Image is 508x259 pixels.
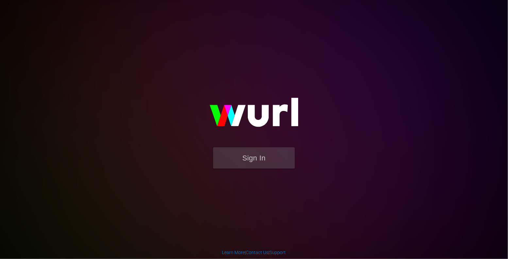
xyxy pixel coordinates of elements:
div: | | [222,249,286,256]
img: wurl-logo-on-black-223613ac3d8ba8fe6dc639794a292ebdb59501304c7dfd60c99c58986ef67473.svg [189,84,319,147]
a: Support [270,250,286,255]
a: Learn More [222,250,245,255]
button: Sign In [213,147,295,169]
a: Contact Us [246,250,269,255]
